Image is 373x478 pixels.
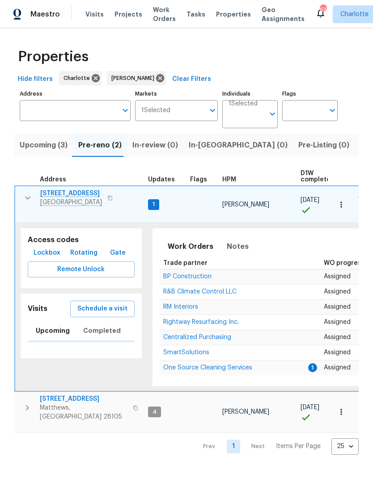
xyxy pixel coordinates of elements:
button: Lockbox [30,245,64,261]
label: Address [20,91,131,96]
a: Goto page 1 [227,440,240,453]
button: Rotating [67,245,101,261]
span: Notes [227,240,249,253]
label: Individuals [222,91,278,96]
span: 4 [149,408,160,416]
span: 1 Selected [229,100,258,108]
span: Schedule a visit [77,303,127,314]
span: [STREET_ADDRESS] [40,394,127,403]
a: Centralized Purchasing [163,335,231,340]
button: Gate [103,245,132,261]
div: 63 [320,5,326,14]
span: WO progress [324,260,365,266]
span: One Source Cleaning Services [163,365,252,371]
span: Work Orders [153,5,176,23]
button: Open [206,104,219,117]
button: Open [326,104,339,117]
div: 25 [331,435,359,458]
span: 1 [149,201,158,208]
a: R&B Climate Control LLC [163,289,237,294]
button: Open [119,104,131,117]
p: Items Per Page [276,442,321,451]
button: Clear Filters [169,71,215,88]
a: BP Construction [163,274,212,279]
span: Centralized Purchasing [163,334,231,340]
span: D1W complete [301,170,331,183]
span: Geo Assignments [262,5,305,23]
h5: Access codes [28,235,135,245]
div: Charlotte [59,71,102,85]
button: Remote Unlock [28,261,135,278]
span: Remote Unlock [35,264,127,275]
span: Charlotte [340,10,369,19]
span: Updates [148,176,175,183]
span: 1 [308,363,317,372]
span: SmartSolutions [163,349,209,356]
span: Matthews, [GEOGRAPHIC_DATA] 28105 [40,403,127,421]
span: Lockbox [34,247,60,259]
span: [DATE] [301,197,319,203]
span: Rightway Resurfacing Inc. [163,319,239,325]
label: Flags [282,91,338,96]
span: Upcoming [36,325,70,336]
span: In-review (0) [132,139,178,151]
a: Rightway Resurfacing Inc. [163,319,239,325]
label: Markets [135,91,218,96]
nav: Pagination Navigation [195,438,359,455]
span: Work Orders [168,240,213,253]
button: Open [266,108,279,120]
span: Properties [18,52,89,61]
span: [PERSON_NAME] [111,74,158,83]
span: Trade partner [163,260,208,266]
span: Clear Filters [172,74,211,85]
span: Properties [216,10,251,19]
span: Visits [85,10,104,19]
span: 1 Selected [141,107,170,114]
span: HPM [222,176,236,183]
span: Maestro [30,10,60,19]
span: Tasks [186,11,205,17]
span: [DATE] [301,404,319,411]
span: Hide filters [18,74,53,85]
span: Completed [83,325,121,336]
span: Pre-Listing (0) [298,139,349,151]
span: [PERSON_NAME] [222,201,269,208]
button: Hide filters [14,71,56,88]
span: Gate [107,247,128,259]
div: [PERSON_NAME] [107,71,166,85]
span: Upcoming (3) [20,139,68,151]
span: Flags [190,176,207,183]
a: RM Interiors [163,304,198,310]
span: In-[GEOGRAPHIC_DATA] (0) [189,139,288,151]
span: BP Construction [163,273,212,280]
button: Schedule a visit [70,301,135,317]
span: [PERSON_NAME] [222,409,269,415]
a: One Source Cleaning Services [163,365,252,370]
span: Charlotte [64,74,93,83]
h5: Visits [28,304,47,314]
span: Rotating [70,247,97,259]
span: Pre-reno (2) [78,139,122,151]
span: Address [40,176,66,183]
span: Projects [114,10,142,19]
a: SmartSolutions [163,350,209,355]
